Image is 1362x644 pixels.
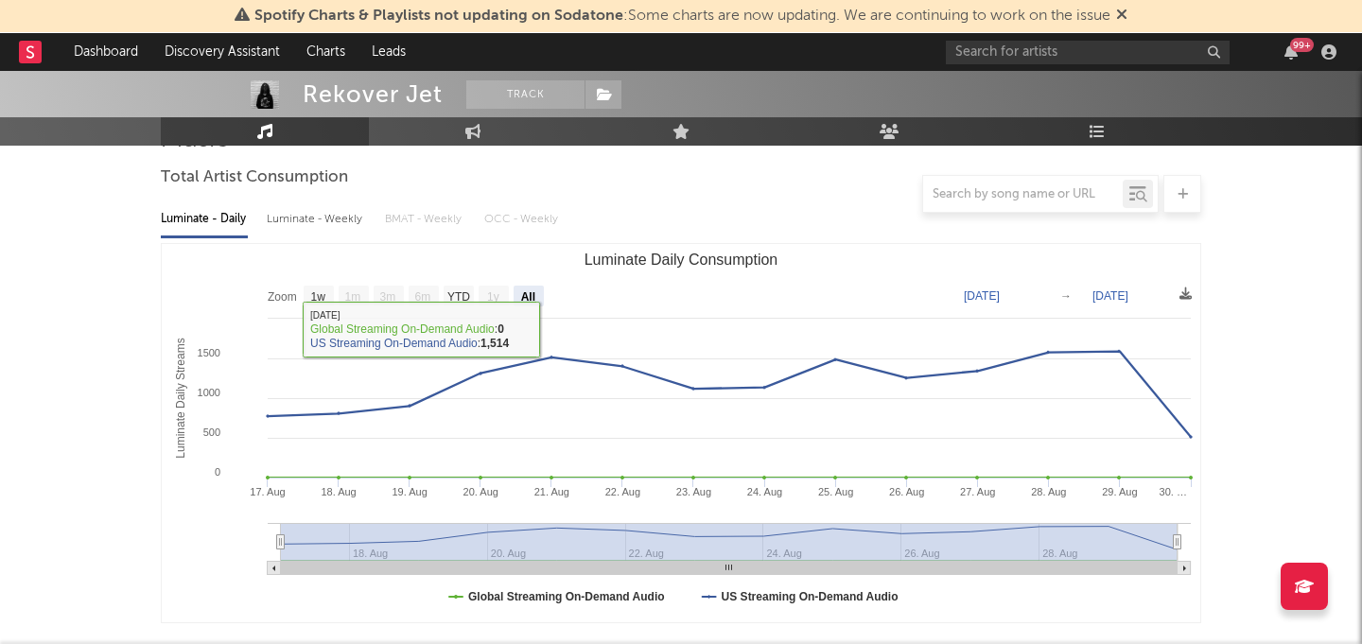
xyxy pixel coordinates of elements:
text: 0 [215,466,220,478]
text: 22. Aug [605,486,640,497]
text: 1w [311,290,326,304]
div: Luminate - Daily [161,203,248,235]
span: Music [161,129,229,151]
span: Dismiss [1116,9,1127,24]
button: Track [466,80,585,109]
text: 500 [203,426,220,438]
a: Discovery Assistant [151,33,293,71]
a: Charts [293,33,358,71]
text: Luminate Daily Streams [174,338,187,458]
text: Global Streaming On-Demand Audio [468,590,665,603]
text: 1500 [198,347,220,358]
text: 1y [487,290,499,304]
span: : Some charts are now updating. We are continuing to work on the issue [254,9,1110,24]
svg: Luminate Daily Consumption [162,244,1200,622]
text: Luminate Daily Consumption [585,252,778,268]
text: 30. … [1160,486,1187,497]
a: Leads [358,33,419,71]
div: Rekover Jet [303,80,443,109]
text: 1000 [198,387,220,398]
text: → [1060,289,1072,303]
text: 17. Aug [250,486,285,497]
text: 1m [345,290,361,304]
input: Search for artists [946,41,1230,64]
text: [DATE] [964,289,1000,303]
text: 28. Aug [1031,486,1066,497]
text: 26. Aug [889,486,924,497]
text: 21. Aug [534,486,569,497]
text: YTD [447,290,470,304]
div: Luminate - Weekly [267,203,366,235]
text: Zoom [268,290,297,304]
text: US Streaming On-Demand Audio [722,590,899,603]
text: 6m [415,290,431,304]
text: 29. Aug [1102,486,1137,497]
text: 24. Aug [747,486,782,497]
text: [DATE] [1092,289,1128,303]
button: 99+ [1284,44,1298,60]
span: Total Artist Consumption [161,166,348,189]
text: 19. Aug [392,486,427,497]
input: Search by song name or URL [923,187,1123,202]
text: 20. Aug [463,486,498,497]
a: Dashboard [61,33,151,71]
text: 23. Aug [676,486,711,497]
text: 27. Aug [960,486,995,497]
text: All [521,290,535,304]
span: Spotify Charts & Playlists not updating on Sodatone [254,9,623,24]
div: 99 + [1290,38,1314,52]
text: 25. Aug [818,486,853,497]
text: 3m [380,290,396,304]
text: 18. Aug [321,486,356,497]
